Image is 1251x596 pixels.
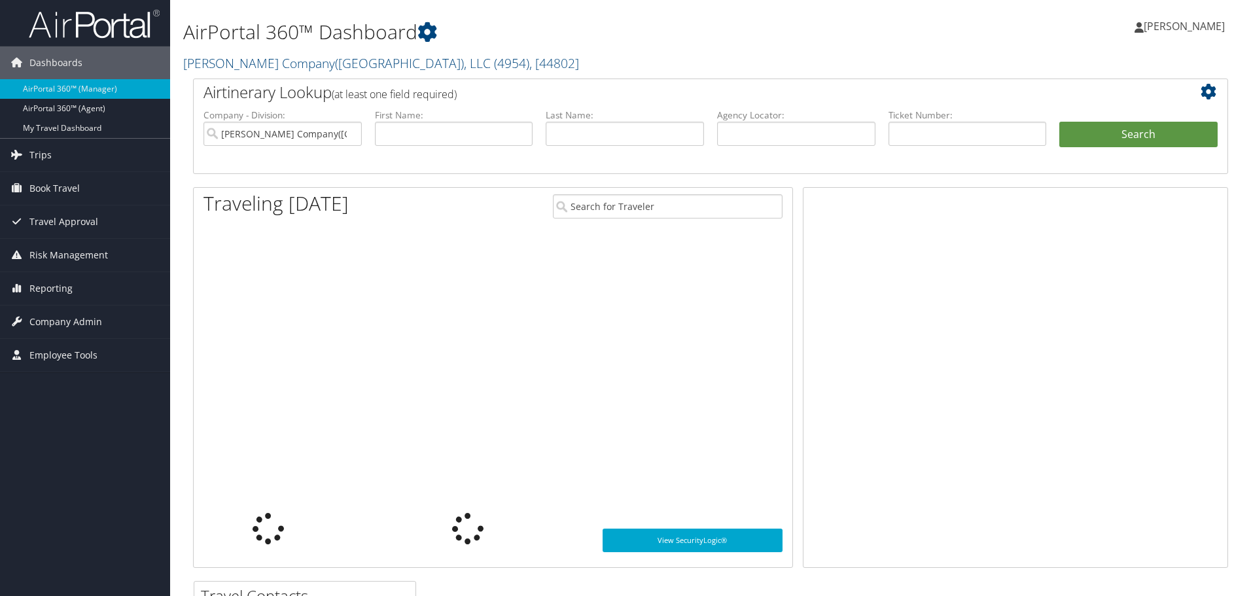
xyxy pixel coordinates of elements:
span: ( 4954 ) [494,54,529,72]
span: , [ 44802 ] [529,54,579,72]
label: Last Name: [546,109,704,122]
label: First Name: [375,109,533,122]
label: Ticket Number: [889,109,1047,122]
span: Travel Approval [29,205,98,238]
input: Search for Traveler [553,194,783,219]
h1: AirPortal 360™ Dashboard [183,18,887,46]
span: Risk Management [29,239,108,272]
a: View SecurityLogic® [603,529,783,552]
span: Reporting [29,272,73,305]
span: Dashboards [29,46,82,79]
label: Agency Locator: [717,109,875,122]
label: Company - Division: [203,109,362,122]
h1: Traveling [DATE] [203,190,349,217]
h2: Airtinerary Lookup [203,81,1131,103]
button: Search [1059,122,1218,148]
span: Company Admin [29,306,102,338]
a: [PERSON_NAME] Company([GEOGRAPHIC_DATA]), LLC [183,54,579,72]
span: Book Travel [29,172,80,205]
a: [PERSON_NAME] [1135,7,1238,46]
img: airportal-logo.png [29,9,160,39]
span: Employee Tools [29,339,97,372]
span: Trips [29,139,52,171]
span: (at least one field required) [332,87,457,101]
span: [PERSON_NAME] [1144,19,1225,33]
